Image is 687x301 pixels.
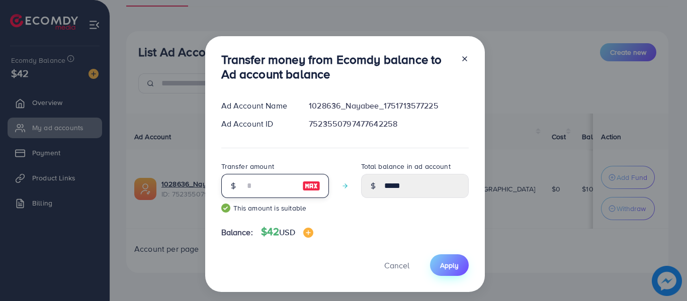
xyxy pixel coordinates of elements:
img: image [303,228,313,238]
span: USD [279,227,295,238]
img: image [302,180,320,192]
h3: Transfer money from Ecomdy balance to Ad account balance [221,52,453,81]
span: Balance: [221,227,253,238]
span: Apply [440,260,459,270]
div: Ad Account ID [213,118,301,130]
label: Total balance in ad account [361,161,451,171]
div: 7523550797477642258 [301,118,476,130]
label: Transfer amount [221,161,274,171]
small: This amount is suitable [221,203,329,213]
button: Apply [430,254,469,276]
span: Cancel [384,260,409,271]
button: Cancel [372,254,422,276]
div: Ad Account Name [213,100,301,112]
div: 1028636_Nayabee_1751713577225 [301,100,476,112]
h4: $42 [261,226,313,238]
img: guide [221,204,230,213]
